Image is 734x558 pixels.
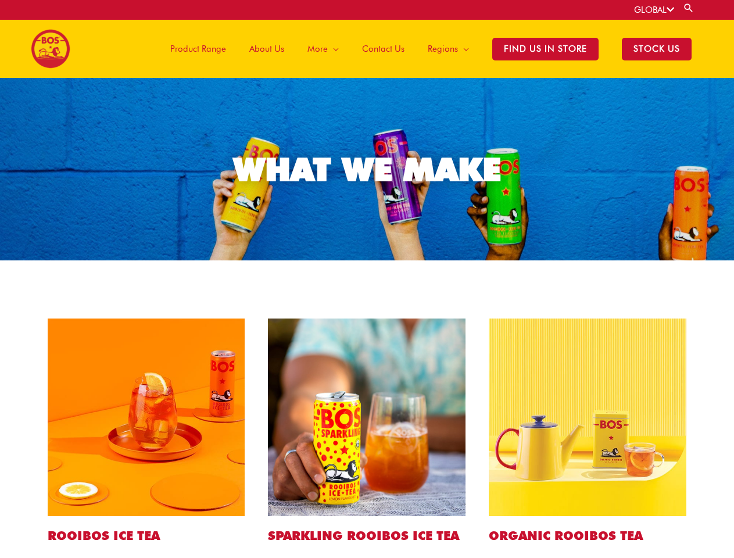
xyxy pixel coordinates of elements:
img: hot-tea-2-copy [489,319,686,516]
a: Product Range [159,20,238,78]
h2: SPARKLING ROOIBOS ICE TEA [268,528,466,543]
a: About Us [238,20,296,78]
h2: ROOIBOS ICE TEA [48,528,245,543]
a: Find Us in Store [481,20,610,78]
span: More [307,31,328,66]
img: peach [48,319,245,516]
a: GLOBAL [634,5,674,15]
span: Product Range [170,31,226,66]
img: BOS logo finals-200px [31,29,70,69]
img: sparkling lemon [268,319,466,516]
a: Regions [416,20,481,78]
span: Find Us in Store [492,38,599,60]
div: WHAT WE MAKE [234,153,501,185]
span: Regions [428,31,458,66]
h2: ORGANIC ROOIBOS TEA [489,528,686,543]
a: STOCK US [610,20,703,78]
span: STOCK US [622,38,692,60]
a: More [296,20,350,78]
span: About Us [249,31,284,66]
a: Contact Us [350,20,416,78]
nav: Site Navigation [150,20,703,78]
a: Search button [683,2,694,13]
span: Contact Us [362,31,404,66]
